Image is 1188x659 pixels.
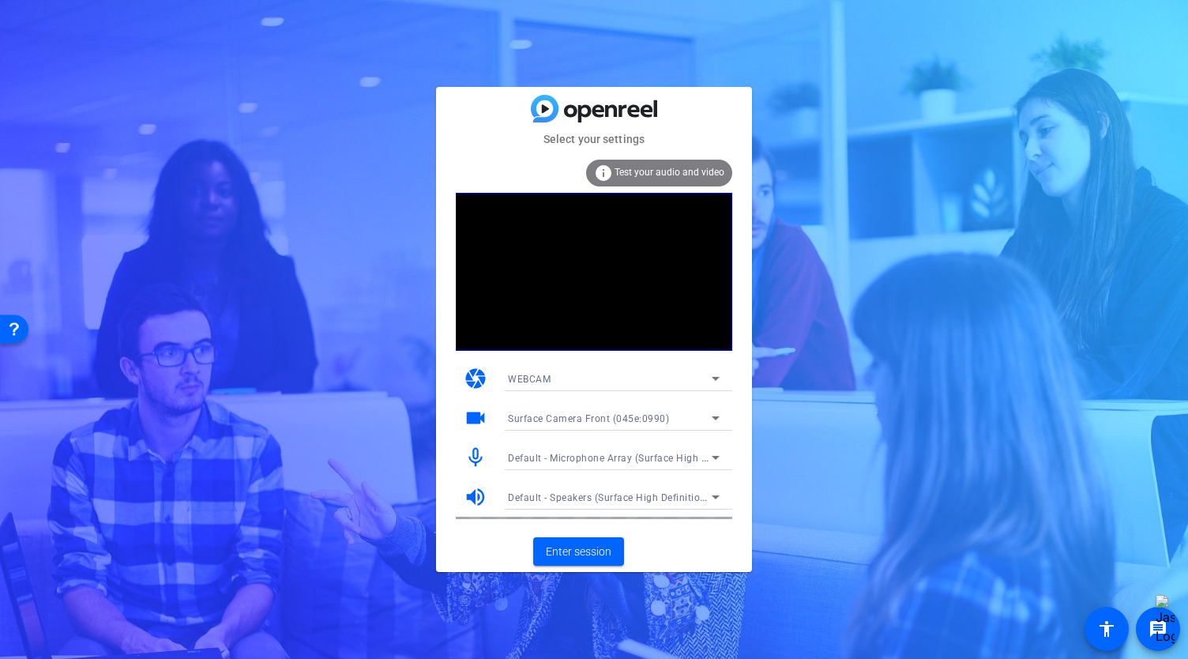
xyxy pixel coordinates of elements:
[508,451,780,464] span: Default - Microphone Array (Surface High Definition Audio)
[508,491,739,503] span: Default - Speakers (Surface High Definition Audio)
[594,164,613,183] mat-icon: info
[436,130,752,148] mat-card-subtitle: Select your settings
[508,374,551,385] span: WEBCAM
[1149,619,1167,638] mat-icon: message
[464,406,487,430] mat-icon: videocam
[531,95,657,122] img: blue-gradient.svg
[464,446,487,469] mat-icon: mic_none
[508,413,669,424] span: Surface Camera Front (045e:0990)
[464,485,487,509] mat-icon: volume_up
[615,167,724,178] span: Test your audio and video
[546,544,611,560] span: Enter session
[464,367,487,390] mat-icon: camera
[533,537,624,566] button: Enter session
[1097,619,1116,638] mat-icon: accessibility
